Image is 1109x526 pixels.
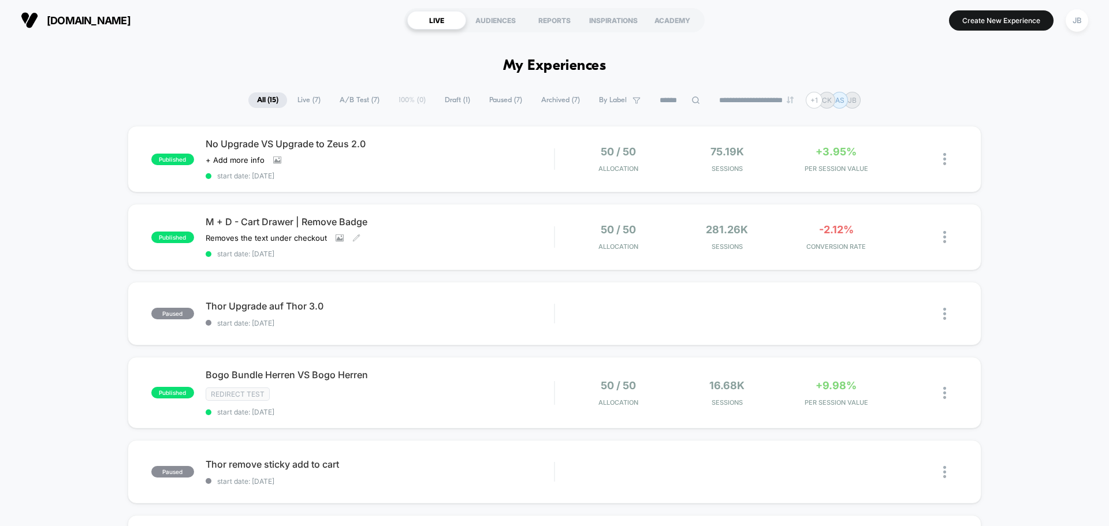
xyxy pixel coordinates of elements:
[816,379,857,391] span: +9.98%
[601,379,636,391] span: 50 / 50
[943,308,946,320] img: close
[206,155,265,165] span: + Add more info
[706,223,748,236] span: 281.26k
[206,300,554,312] span: Thor Upgrade auf Thor 3.0
[710,146,744,158] span: 75.19k
[206,387,270,401] span: Redirect Test
[248,92,287,108] span: All ( 15 )
[787,96,794,103] img: end
[784,165,888,173] span: PER SESSION VALUE
[598,165,638,173] span: Allocation
[17,11,134,29] button: [DOMAIN_NAME]
[206,458,554,470] span: Thor remove sticky add to cart
[206,477,554,486] span: start date: [DATE]
[151,308,194,319] span: paused
[206,171,554,180] span: start date: [DATE]
[151,466,194,477] span: paused
[151,154,194,165] span: published
[331,92,388,108] span: A/B Test ( 7 )
[206,233,327,243] span: Removes the text under checkout
[599,96,627,105] span: By Label
[466,11,525,29] div: AUDIENCES
[206,249,554,258] span: start date: [DATE]
[806,92,823,109] div: + 1
[943,231,946,243] img: close
[676,243,779,251] span: Sessions
[784,398,888,406] span: PER SESSION VALUE
[436,92,479,108] span: Draft ( 1 )
[206,408,554,416] span: start date: [DATE]
[407,11,466,29] div: LIVE
[949,10,1054,31] button: Create New Experience
[481,92,531,108] span: Paused ( 7 )
[503,58,606,74] h1: My Experiences
[289,92,329,108] span: Live ( 7 )
[835,96,844,105] p: AS
[643,11,702,29] div: ACADEMY
[784,243,888,251] span: CONVERSION RATE
[525,11,584,29] div: REPORTS
[584,11,643,29] div: INSPIRATIONS
[709,379,745,391] span: 16.68k
[819,223,854,236] span: -2.12%
[206,216,554,227] span: M + D - Cart Drawer | Remove Badge
[47,14,131,27] span: [DOMAIN_NAME]
[206,138,554,150] span: No Upgrade VS Upgrade to Zeus 2.0
[21,12,38,29] img: Visually logo
[601,223,636,236] span: 50 / 50
[533,92,589,108] span: Archived ( 7 )
[601,146,636,158] span: 50 / 50
[822,96,832,105] p: CK
[943,466,946,478] img: close
[676,165,779,173] span: Sessions
[943,387,946,399] img: close
[1062,9,1092,32] button: JB
[848,96,857,105] p: JB
[206,369,554,380] span: Bogo Bundle Herren VS Bogo Herren
[151,232,194,243] span: published
[676,398,779,406] span: Sessions
[943,153,946,165] img: close
[151,387,194,398] span: published
[598,398,638,406] span: Allocation
[816,146,857,158] span: +3.95%
[598,243,638,251] span: Allocation
[1066,9,1088,32] div: JB
[206,319,554,327] span: start date: [DATE]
